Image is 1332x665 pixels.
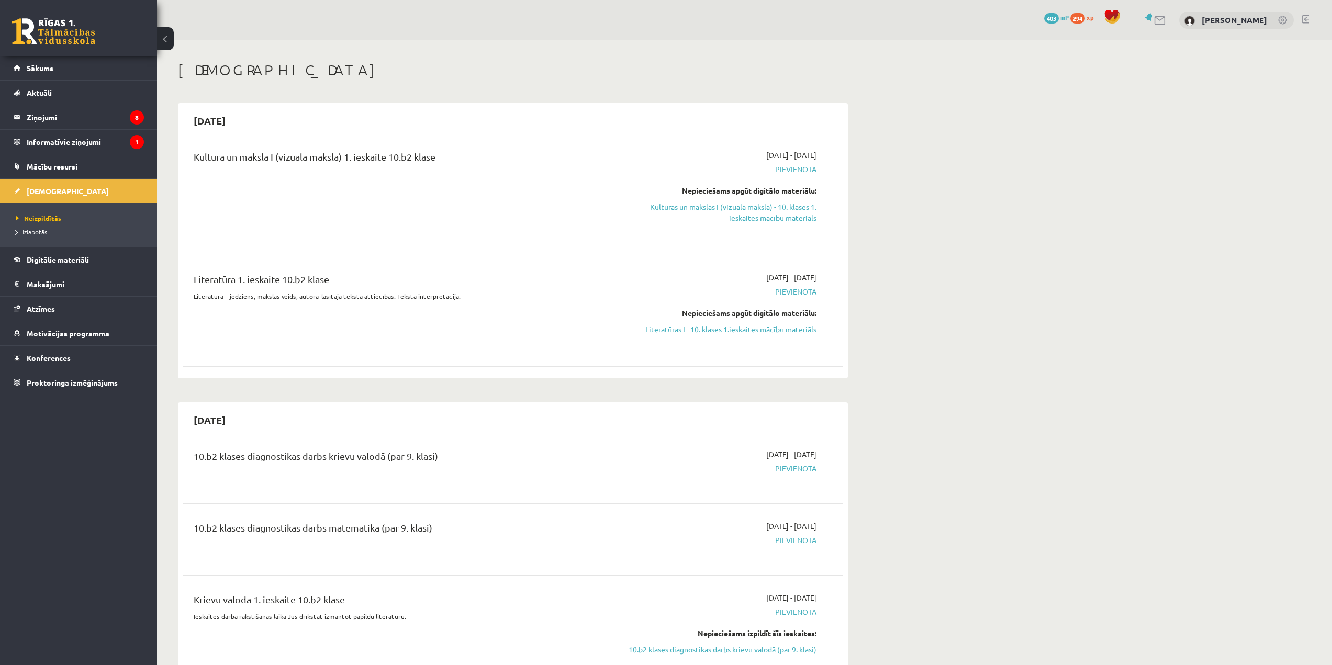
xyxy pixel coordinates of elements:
i: 1 [130,135,144,149]
span: [DATE] - [DATE] [766,272,816,283]
p: Ieskaites darba rakstīšanas laikā Jūs drīkstat izmantot papildu literatūru. [194,612,603,621]
span: Proktoringa izmēģinājums [27,378,118,387]
a: 294 xp [1070,13,1099,21]
a: 403 mP [1044,13,1069,21]
span: Pievienota [619,286,816,297]
span: mP [1060,13,1069,21]
span: Digitālie materiāli [27,255,89,264]
a: Mācību resursi [14,154,144,178]
legend: Maksājumi [27,272,144,296]
div: 10.b2 klases diagnostikas darbs krievu valodā (par 9. klasi) [194,449,603,468]
a: Informatīvie ziņojumi1 [14,130,144,154]
a: [PERSON_NAME] [1202,15,1267,25]
legend: Ziņojumi [27,105,144,129]
span: Sākums [27,63,53,73]
div: Literatūra 1. ieskaite 10.b2 klase [194,272,603,291]
div: Nepieciešams apgūt digitālo materiālu: [619,185,816,196]
span: Neizpildītās [16,214,61,222]
span: xp [1087,13,1093,21]
div: Kultūra un māksla I (vizuālā māksla) 1. ieskaite 10.b2 klase [194,150,603,169]
a: Digitālie materiāli [14,247,144,272]
a: Konferences [14,346,144,370]
div: Nepieciešams izpildīt šīs ieskaites: [619,628,816,639]
a: Ziņojumi8 [14,105,144,129]
h2: [DATE] [183,408,236,432]
span: [DATE] - [DATE] [766,449,816,460]
div: Krievu valoda 1. ieskaite 10.b2 klase [194,592,603,612]
a: 10.b2 klases diagnostikas darbs krievu valodā (par 9. klasi) [619,644,816,655]
a: Kultūras un mākslas I (vizuālā māksla) - 10. klases 1. ieskaites mācību materiāls [619,201,816,223]
span: Pievienota [619,606,816,617]
a: Izlabotās [16,227,147,236]
a: Aktuāli [14,81,144,105]
span: [DEMOGRAPHIC_DATA] [27,186,109,196]
span: 294 [1070,13,1085,24]
a: Rīgas 1. Tālmācības vidusskola [12,18,95,44]
p: Literatūra – jēdziens, mākslas veids, autora-lasītāja teksta attiecības. Teksta interpretācija. [194,291,603,301]
a: Proktoringa izmēģinājums [14,370,144,395]
a: Maksājumi [14,272,144,296]
span: [DATE] - [DATE] [766,150,816,161]
span: Pievienota [619,535,816,546]
span: Pievienota [619,164,816,175]
img: Viktorija Skripko [1184,16,1195,26]
a: Neizpildītās [16,213,147,223]
a: Literatūras I - 10. klases 1.ieskaites mācību materiāls [619,324,816,335]
span: 403 [1044,13,1059,24]
span: [DATE] - [DATE] [766,592,816,603]
span: [DATE] - [DATE] [766,521,816,532]
div: 10.b2 klases diagnostikas darbs matemātikā (par 9. klasi) [194,521,603,540]
span: Aktuāli [27,88,52,97]
span: Izlabotās [16,228,47,236]
div: Nepieciešams apgūt digitālo materiālu: [619,308,816,319]
legend: Informatīvie ziņojumi [27,130,144,154]
h2: [DATE] [183,108,236,133]
span: Konferences [27,353,71,363]
a: Atzīmes [14,297,144,321]
h1: [DEMOGRAPHIC_DATA] [178,61,848,79]
span: Atzīmes [27,304,55,313]
a: Sākums [14,56,144,80]
a: Motivācijas programma [14,321,144,345]
i: 8 [130,110,144,125]
a: [DEMOGRAPHIC_DATA] [14,179,144,203]
span: Pievienota [619,463,816,474]
span: Mācību resursi [27,162,77,171]
span: Motivācijas programma [27,329,109,338]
